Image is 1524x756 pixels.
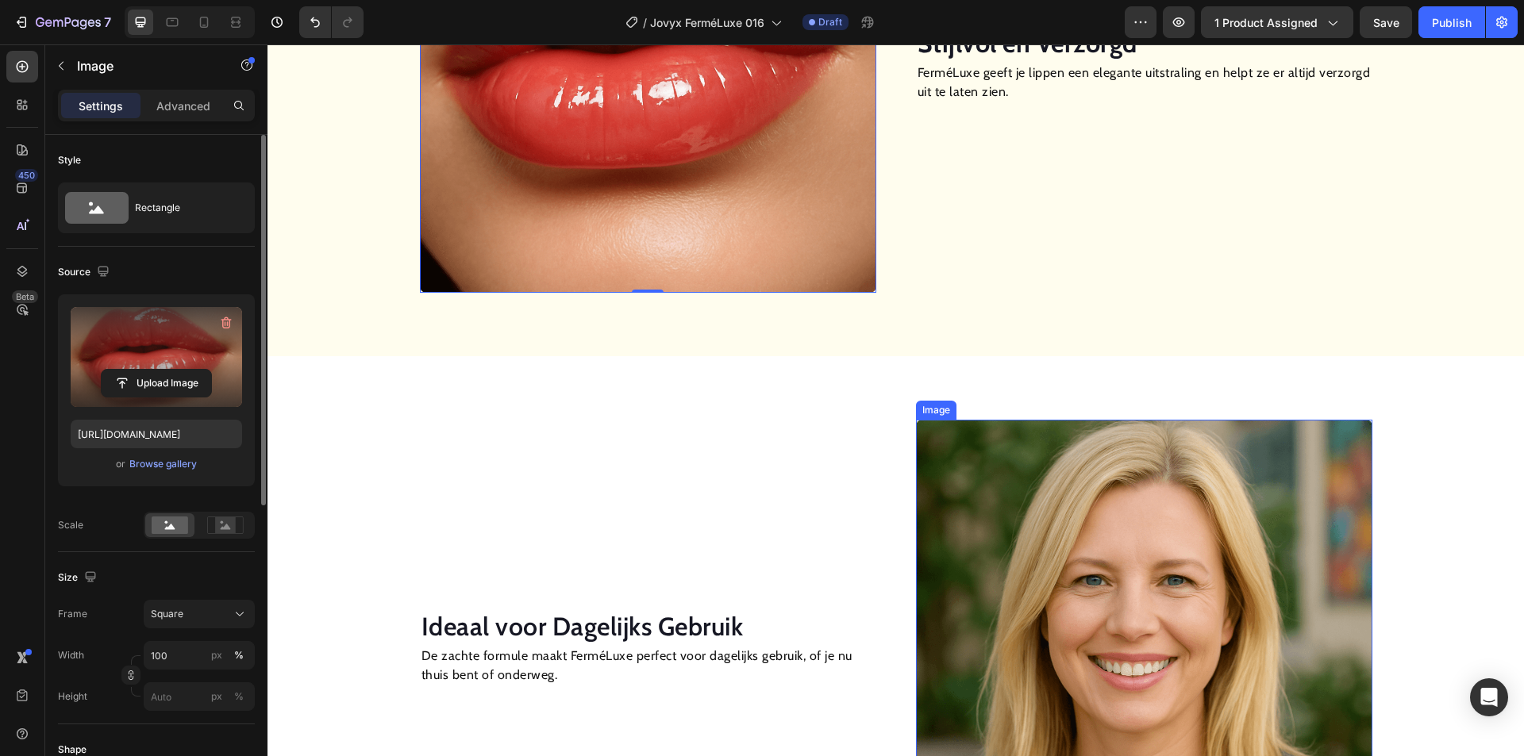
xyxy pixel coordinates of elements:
button: % [207,687,226,706]
div: Browse gallery [129,457,197,471]
div: Style [58,153,81,167]
div: Publish [1432,14,1472,31]
label: Frame [58,607,87,621]
label: Width [58,648,84,662]
div: Undo/Redo [299,6,364,38]
p: Image [77,56,212,75]
button: Save [1360,6,1412,38]
div: Scale [58,518,83,532]
div: % [234,689,244,704]
span: Draft [818,15,842,29]
p: Settings [79,98,123,114]
p: 7 [104,13,111,32]
div: Image [652,359,686,373]
button: 1 product assigned [1201,6,1353,38]
div: Size [58,567,100,589]
span: Square [151,607,183,621]
input: https://example.com/image.jpg [71,420,242,448]
span: 1 product assigned [1214,14,1318,31]
div: 450 [15,169,38,182]
p: Advanced [156,98,210,114]
iframe: Design area [267,44,1524,756]
div: Open Intercom Messenger [1470,678,1508,716]
button: % [207,646,226,665]
button: Publish [1418,6,1485,38]
button: Browse gallery [129,456,198,472]
div: px [211,648,222,662]
input: px% [144,682,255,711]
div: Rectangle [135,190,232,226]
span: Save [1373,16,1399,29]
span: Jovyx FerméLuxe 016 [650,14,764,31]
button: px [229,646,248,665]
button: 7 [6,6,118,38]
div: Source [58,262,113,283]
span: / [643,14,647,31]
button: Square [144,600,255,628]
p: De zachte formule maakt FerméLuxe perfect voor dagelijks gebruik, of je nu thuis bent of onderweg. [154,602,607,640]
div: % [234,648,244,662]
h2: Ideaal voor Dagelijks Gebruik [152,564,609,601]
span: or [116,455,125,474]
button: px [229,687,248,706]
input: px% [144,641,255,670]
div: px [211,689,222,704]
label: Height [58,689,87,704]
button: Upload Image [101,369,212,397]
div: Beta [12,290,38,303]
